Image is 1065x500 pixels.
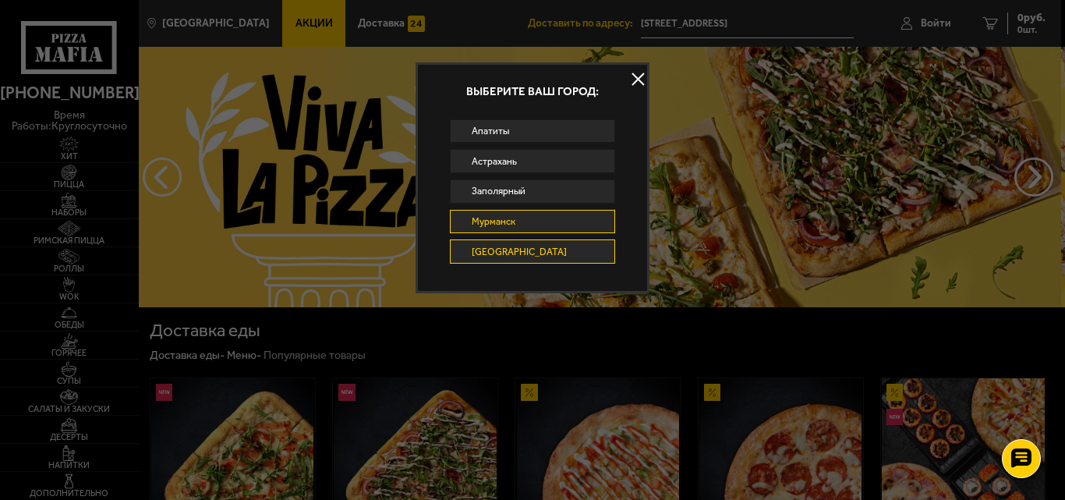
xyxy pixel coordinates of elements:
[450,149,615,173] a: Астрахань
[450,179,615,204] a: Заполярный
[450,119,615,144] a: Апатиты
[418,86,647,98] p: Выберите ваш город:
[450,239,615,264] a: [GEOGRAPHIC_DATA]
[450,210,615,234] a: Мурманск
